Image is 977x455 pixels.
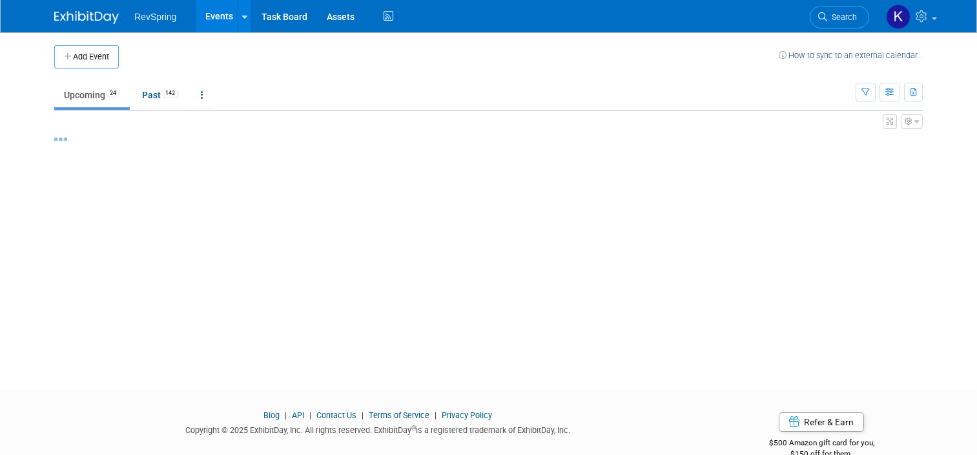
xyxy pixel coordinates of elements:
[54,83,130,107] a: Upcoming24
[431,410,440,420] span: |
[316,410,356,420] a: Contact Us
[161,89,179,98] span: 142
[411,425,416,432] sup: ®
[54,138,67,141] img: loading...
[134,12,176,22] span: RevSpring
[827,12,857,22] span: Search
[306,410,314,420] span: |
[442,410,492,420] a: Privacy Policy
[779,412,864,432] a: Refer & Earn
[810,6,869,28] a: Search
[106,89,120,98] span: 24
[358,410,367,420] span: |
[292,410,304,420] a: API
[54,11,119,24] img: ExhibitDay
[282,410,290,420] span: |
[132,83,189,107] a: Past142
[779,50,923,60] a: How to sync to an external calendar...
[54,45,119,69] button: Add Event
[369,410,429,420] a: Terms of Service
[263,410,280,420] a: Blog
[54,421,701,436] div: Copyright © 2025 ExhibitDay, Inc. All rights reserved. ExhibitDay is a registered trademark of Ex...
[886,5,910,29] img: Kelsey Culver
